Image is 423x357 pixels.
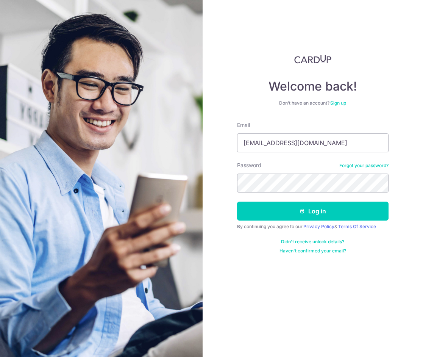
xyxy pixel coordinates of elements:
[281,239,344,245] a: Didn't receive unlock details?
[237,161,261,169] label: Password
[294,55,331,64] img: CardUp Logo
[237,79,389,94] h4: Welcome back!
[237,121,250,129] label: Email
[279,248,346,254] a: Haven't confirmed your email?
[330,100,346,106] a: Sign up
[237,100,389,106] div: Don’t have an account?
[237,224,389,230] div: By continuing you agree to our &
[338,224,376,229] a: Terms Of Service
[339,163,389,169] a: Forgot your password?
[237,133,389,152] input: Enter your Email
[303,224,334,229] a: Privacy Policy
[237,202,389,221] button: Log in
